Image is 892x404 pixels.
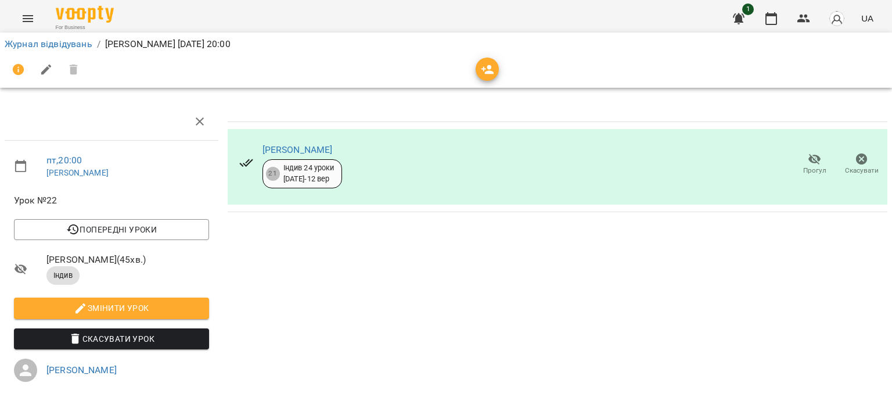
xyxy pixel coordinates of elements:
button: Скасувати Урок [14,328,209,349]
p: [PERSON_NAME] [DATE] 20:00 [105,37,231,51]
button: Menu [14,5,42,33]
button: UA [857,8,878,29]
span: 1 [742,3,754,15]
button: Скасувати [838,148,885,181]
span: [PERSON_NAME] ( 45 хв. ) [46,253,209,267]
span: For Business [56,24,114,31]
a: [PERSON_NAME] [262,144,333,155]
a: пт , 20:00 [46,155,82,166]
button: Попередні уроки [14,219,209,240]
div: Індив 24 уроки [DATE] - 12 вер [283,163,334,184]
img: avatar_s.png [829,10,845,27]
a: Журнал відвідувань [5,38,92,49]
a: [PERSON_NAME] [46,364,117,376]
span: Скасувати [845,166,879,176]
span: Змінити урок [23,301,200,315]
button: Прогул [791,148,838,181]
span: Урок №22 [14,194,209,208]
span: Індив [46,270,80,281]
button: Змінити урок [14,298,209,319]
li: / [97,37,100,51]
span: Скасувати Урок [23,332,200,346]
span: UA [861,12,873,24]
span: Прогул [803,166,826,176]
img: Voopty Logo [56,6,114,23]
nav: breadcrumb [5,37,887,51]
span: Попередні уроки [23,223,200,237]
a: [PERSON_NAME] [46,168,109,177]
div: 21 [266,167,280,181]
